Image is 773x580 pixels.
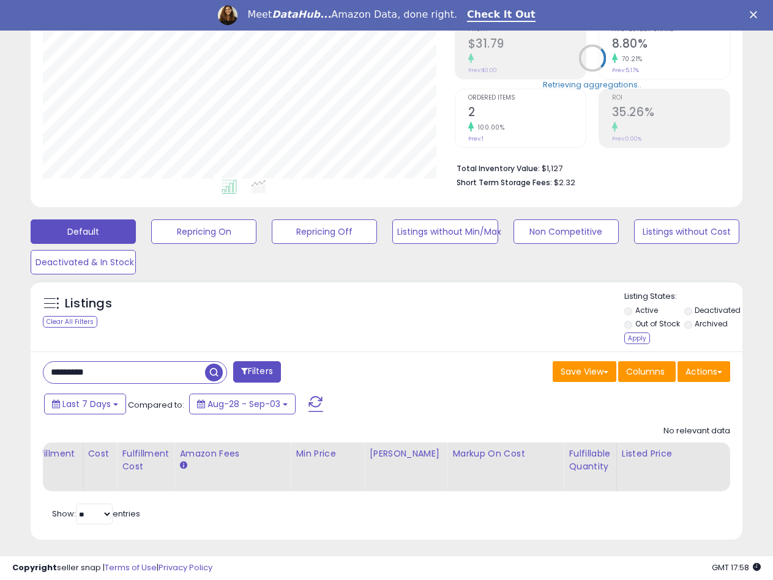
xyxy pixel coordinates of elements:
div: Min Price [296,447,359,460]
div: Listed Price [622,447,728,460]
a: Privacy Policy [159,562,212,573]
label: Archived [695,318,728,329]
strong: Copyright [12,562,57,573]
div: Cost [88,447,112,460]
label: Deactivated [695,305,741,315]
th: The percentage added to the cost of goods (COGS) that forms the calculator for Min & Max prices. [447,442,564,491]
h5: Listings [65,295,112,312]
div: [PERSON_NAME] [369,447,442,460]
div: No relevant data [663,425,730,437]
button: Repricing On [151,219,256,244]
div: seller snap | | [12,562,212,574]
div: Fulfillment Cost [122,447,169,473]
button: Repricing Off [272,219,377,244]
span: Columns [626,365,665,378]
button: Deactivated & In Stock [31,250,136,274]
button: Non Competitive [513,219,619,244]
div: Clear All Filters [43,316,97,328]
button: Filters [233,361,281,383]
button: Aug-28 - Sep-03 [189,394,296,414]
span: Last 7 Days [62,398,111,410]
p: Listing States: [624,291,742,303]
label: Active [635,305,658,315]
div: Amazon Fees [179,447,285,460]
img: Profile image for Georgie [218,6,237,25]
div: Meet Amazon Data, done right. [247,9,457,21]
button: Columns [618,361,676,382]
button: Save View [553,361,616,382]
div: Retrieving aggregations.. [543,79,641,90]
label: Out of Stock [635,318,680,329]
span: 2025-09-11 17:58 GMT [712,562,761,573]
small: Amazon Fees. [179,460,187,471]
i: DataHub... [272,9,331,20]
button: Listings without Min/Max [392,219,498,244]
span: Aug-28 - Sep-03 [207,398,280,410]
div: Fulfillment [28,447,77,460]
button: Actions [678,361,730,382]
a: Terms of Use [105,562,157,573]
div: Apply [624,332,650,344]
div: Fulfillable Quantity [569,447,611,473]
span: Compared to: [128,399,184,411]
button: Last 7 Days [44,394,126,414]
a: Check It Out [467,9,536,22]
div: Close [750,11,762,18]
button: Default [31,219,136,244]
button: Listings without Cost [634,219,739,244]
div: Markup on Cost [452,447,558,460]
span: Show: entries [52,508,140,519]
